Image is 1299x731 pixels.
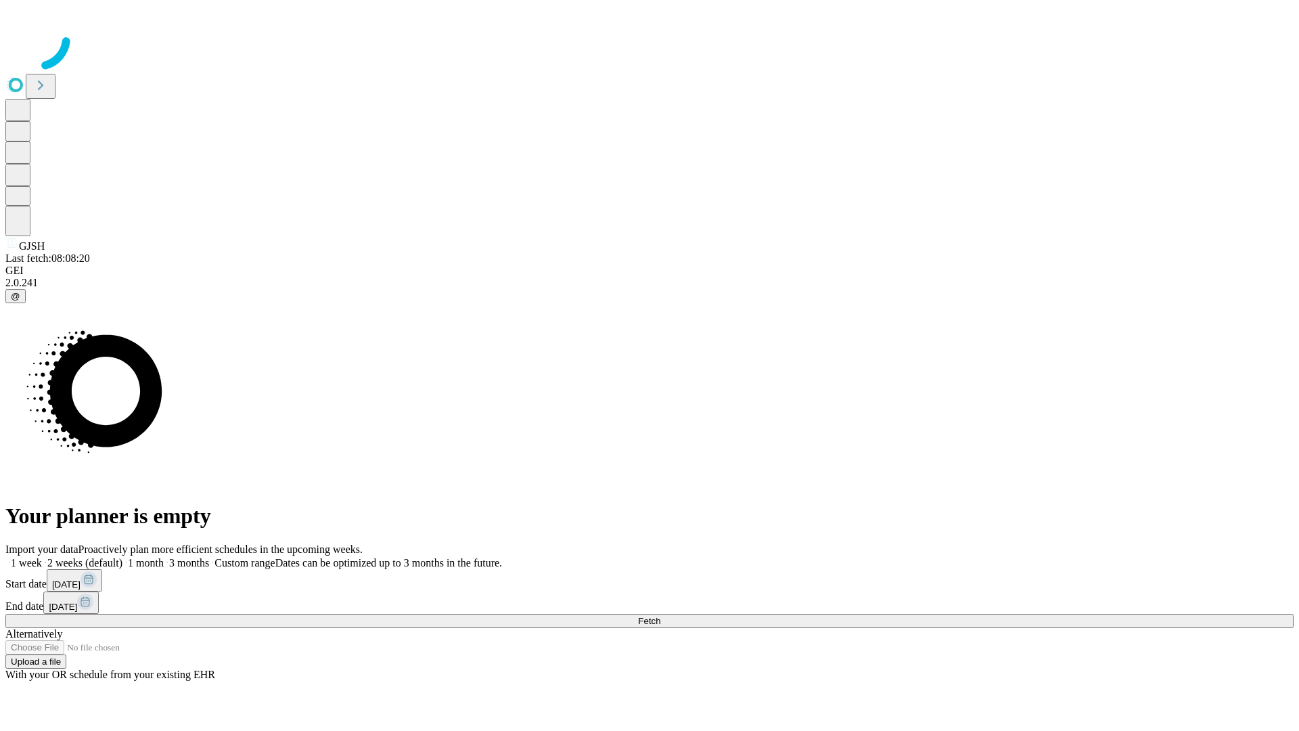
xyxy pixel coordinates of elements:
[43,592,99,614] button: [DATE]
[47,569,102,592] button: [DATE]
[5,289,26,303] button: @
[52,579,81,590] span: [DATE]
[78,544,363,555] span: Proactively plan more efficient schedules in the upcoming weeks.
[5,655,66,669] button: Upload a file
[128,557,164,569] span: 1 month
[47,557,122,569] span: 2 weeks (default)
[19,240,45,252] span: GJSH
[5,265,1294,277] div: GEI
[169,557,209,569] span: 3 months
[49,602,77,612] span: [DATE]
[638,616,660,626] span: Fetch
[11,557,42,569] span: 1 week
[5,544,78,555] span: Import your data
[5,592,1294,614] div: End date
[5,504,1294,529] h1: Your planner is empty
[5,628,62,640] span: Alternatively
[275,557,502,569] span: Dates can be optimized up to 3 months in the future.
[5,614,1294,628] button: Fetch
[5,252,90,264] span: Last fetch: 08:08:20
[5,277,1294,289] div: 2.0.241
[5,669,215,680] span: With your OR schedule from your existing EHR
[11,291,20,301] span: @
[5,569,1294,592] div: Start date
[214,557,275,569] span: Custom range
